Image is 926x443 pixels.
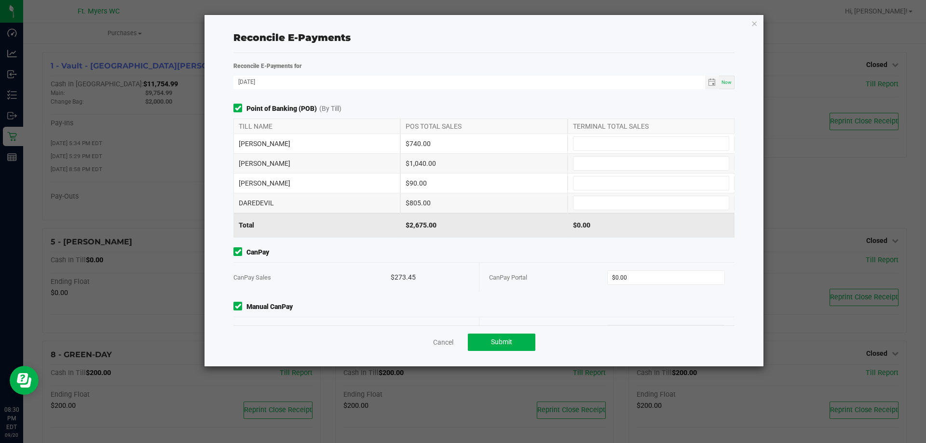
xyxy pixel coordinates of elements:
span: Submit [491,338,512,346]
div: [PERSON_NAME] [233,154,400,173]
button: Submit [468,334,535,351]
a: Cancel [433,337,453,347]
div: POS TOTAL SALES [400,119,567,134]
div: $265.50 [391,317,469,347]
form-toggle: Include in reconciliation [233,104,246,114]
strong: Point of Banking (POB) [246,104,317,114]
span: CanPay Portal [489,274,527,281]
strong: CanPay [246,247,269,257]
div: Reconcile E-Payments [233,30,735,45]
form-toggle: Include in reconciliation [233,302,246,312]
div: $273.45 [391,263,469,292]
div: [PERSON_NAME] [233,134,400,153]
strong: Manual CanPay [246,302,293,312]
span: CanPay Sales [233,274,271,281]
span: Now [722,80,732,85]
span: (By Till) [319,104,341,114]
div: TILL NAME [233,119,400,134]
div: DAREDEVIL [233,193,400,213]
div: $1,040.00 [400,154,567,173]
div: $805.00 [400,193,567,213]
strong: Reconcile E-Payments for [233,63,302,69]
div: $90.00 [400,174,567,193]
div: $0.00 [568,213,735,237]
span: Toggle calendar [705,76,719,89]
div: $740.00 [400,134,567,153]
div: $2,675.00 [400,213,567,237]
form-toggle: Include in reconciliation [233,247,246,257]
div: [PERSON_NAME] [233,174,400,193]
div: TERMINAL TOTAL SALES [568,119,735,134]
input: Date [233,76,705,88]
div: Total [233,213,400,237]
iframe: Resource center [10,366,39,395]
